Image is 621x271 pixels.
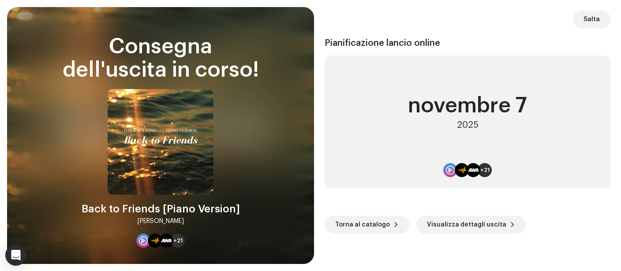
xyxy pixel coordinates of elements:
span: Visualizza dettagli uscita [427,216,506,234]
div: [PERSON_NAME] [138,216,184,226]
button: Salta [573,11,610,28]
div: Open Intercom Messenger [5,245,26,266]
span: Salta [584,11,600,28]
span: +21 [480,167,490,174]
div: 2025 [457,120,479,130]
button: Torna al catalogo [325,216,409,234]
div: Back to Friends [Piano Version] [82,202,240,216]
span: Torna al catalogo [335,216,390,234]
span: +21 [173,237,183,244]
div: Pianificazione lancio online [325,38,610,48]
button: Visualizza dettagli uscita [416,216,526,234]
div: novembre 7 [408,95,527,116]
img: 4d9a311a-6f38-4a62-82fc-3a13776fcc4b [108,89,213,195]
div: Consegna dell'uscita in corso! [19,35,302,82]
